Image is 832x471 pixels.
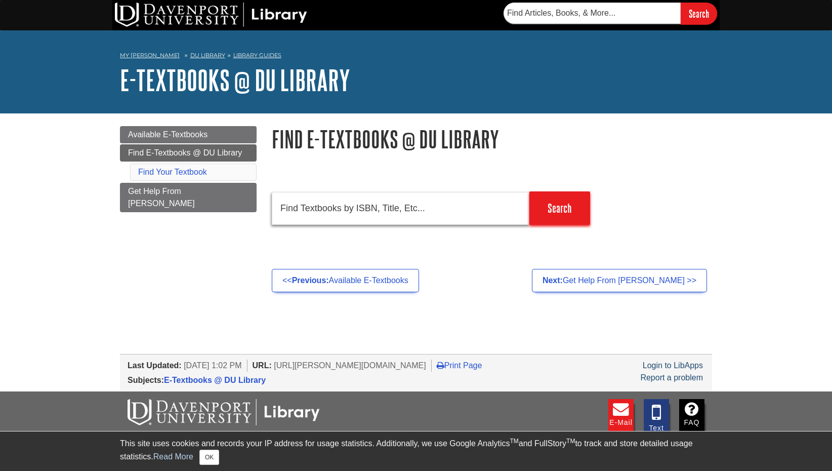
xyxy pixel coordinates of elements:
[532,269,707,292] a: Next:Get Help From [PERSON_NAME] >>
[120,126,257,212] div: Guide Page Menu
[504,3,717,24] form: Searches DU Library's articles, books, and more
[120,183,257,212] a: Get Help From [PERSON_NAME]
[272,192,529,225] input: Find Textbooks by ISBN, Title, Etc...
[253,361,272,370] span: URL:
[120,49,712,65] nav: breadcrumb
[115,3,307,27] img: DU Library
[504,3,681,24] input: Find Articles, Books, & More...
[120,64,350,96] a: E-Textbooks @ DU Library
[128,376,164,384] span: Subjects:
[128,361,182,370] span: Last Updated:
[272,269,419,292] a: <<Previous:Available E-Textbooks
[128,130,207,139] span: Available E-Textbooks
[437,361,482,370] a: Print Page
[510,438,518,445] sup: TM
[184,361,241,370] span: [DATE] 1:02 PM
[679,399,704,434] a: FAQ
[120,144,257,162] a: Find E-Textbooks @ DU Library
[643,361,703,370] a: Login to LibApps
[681,3,717,24] input: Search
[529,191,590,225] input: Search
[164,376,266,384] a: E-Textbooks @ DU Library
[292,276,329,285] strong: Previous:
[640,373,703,382] a: Report a problem
[128,399,320,425] img: DU Libraries
[543,276,563,285] strong: Next:
[608,399,634,434] a: E-mail
[128,148,242,157] span: Find E-Textbooks @ DU Library
[120,51,180,60] a: My [PERSON_NAME]
[233,52,281,59] a: Library Guides
[120,126,257,143] a: Available E-Textbooks
[437,361,444,369] i: Print Page
[272,126,712,152] h1: Find E-Textbooks @ DU Library
[138,168,207,176] a: Find Your Textbook
[120,438,712,465] div: This site uses cookies and records your IP address for usage statistics. Additionally, we use Goo...
[274,361,426,370] span: [URL][PERSON_NAME][DOMAIN_NAME]
[190,52,225,59] a: DU Library
[566,438,575,445] sup: TM
[153,452,193,461] a: Read More
[644,399,669,434] a: Text
[128,187,195,208] span: Get Help From [PERSON_NAME]
[199,450,219,465] button: Close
